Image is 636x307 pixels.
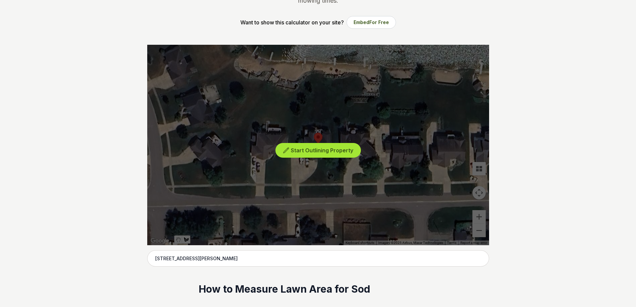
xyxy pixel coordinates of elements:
[240,18,344,26] p: Want to show this calculator on your site?
[275,143,361,158] button: Start Outlining Property
[199,283,437,296] h2: How to Measure Lawn Area for Sod
[147,250,489,267] input: Enter your address to get started
[369,19,389,25] span: For Free
[347,16,396,29] button: EmbedFor Free
[291,147,353,154] span: Start Outlining Property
